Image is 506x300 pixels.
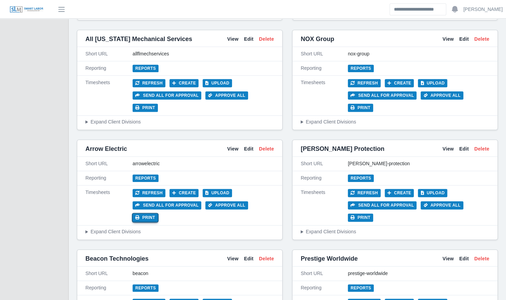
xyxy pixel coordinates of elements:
[133,104,158,112] button: Print
[301,228,489,235] summary: Expand Client Divisions
[301,254,358,263] span: Prestige Worldwide
[85,118,274,126] summary: Expand Client Divisions
[442,36,454,43] a: View
[259,145,274,153] a: Delete
[133,174,159,182] a: Reports
[348,284,374,292] a: Reports
[169,79,199,87] button: Create
[85,228,274,235] summary: Expand Client Divisions
[227,145,238,153] a: View
[385,189,414,197] button: Create
[85,79,133,112] div: Timesheets
[133,65,159,72] a: Reports
[205,91,248,100] button: Approve All
[348,174,374,182] a: Reports
[85,34,192,44] span: All [US_STATE] Mechanical Services
[385,79,414,87] button: Create
[301,160,348,167] div: Short URL
[85,174,133,182] div: Reporting
[301,144,384,154] span: [PERSON_NAME] Protection
[203,189,232,197] button: Upload
[85,160,133,167] div: Short URL
[348,79,381,87] button: Refresh
[348,160,489,167] div: [PERSON_NAME]-protection
[133,284,159,292] a: Reports
[474,145,489,153] a: Delete
[203,79,232,87] button: Upload
[301,174,348,182] div: Reporting
[421,201,463,209] button: Approve All
[10,6,44,13] img: SLM Logo
[301,65,348,72] div: Reporting
[348,213,373,222] button: Print
[301,79,348,112] div: Timesheets
[389,3,446,15] input: Search
[85,270,133,277] div: Short URL
[85,254,149,263] span: Beacon Technologies
[459,255,469,262] a: Edit
[474,36,489,43] a: Delete
[301,189,348,222] div: Timesheets
[442,255,454,262] a: View
[301,118,489,126] summary: Expand Client Divisions
[348,91,416,100] button: Send all for approval
[133,160,274,167] div: arrowelectric
[85,144,127,154] span: Arrow Electric
[227,255,238,262] a: View
[133,270,274,277] div: beacon
[418,189,447,197] button: Upload
[205,201,248,209] button: Approve All
[301,284,348,291] div: Reporting
[418,79,447,87] button: Upload
[348,50,489,57] div: nox-group
[259,255,274,262] a: Delete
[85,189,133,222] div: Timesheets
[459,145,469,153] a: Edit
[301,34,334,44] span: NOX Group
[301,50,348,57] div: Short URL
[133,213,158,222] button: Print
[474,255,489,262] a: Delete
[459,36,469,43] a: Edit
[442,145,454,153] a: View
[133,91,201,100] button: Send all for approval
[133,201,201,209] button: Send all for approval
[133,50,274,57] div: allflmechservices
[301,270,348,277] div: Short URL
[348,189,381,197] button: Refresh
[133,189,165,197] button: Refresh
[169,189,199,197] button: Create
[85,284,133,291] div: Reporting
[421,91,463,100] button: Approve All
[227,36,238,43] a: View
[85,65,133,72] div: Reporting
[348,104,373,112] button: Print
[85,50,133,57] div: Short URL
[133,79,165,87] button: Refresh
[244,255,254,262] a: Edit
[348,270,489,277] div: prestige-worldwide
[348,65,374,72] a: Reports
[348,201,416,209] button: Send all for approval
[244,36,254,43] a: Edit
[463,6,503,13] a: [PERSON_NAME]
[244,145,254,153] a: Edit
[259,36,274,43] a: Delete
